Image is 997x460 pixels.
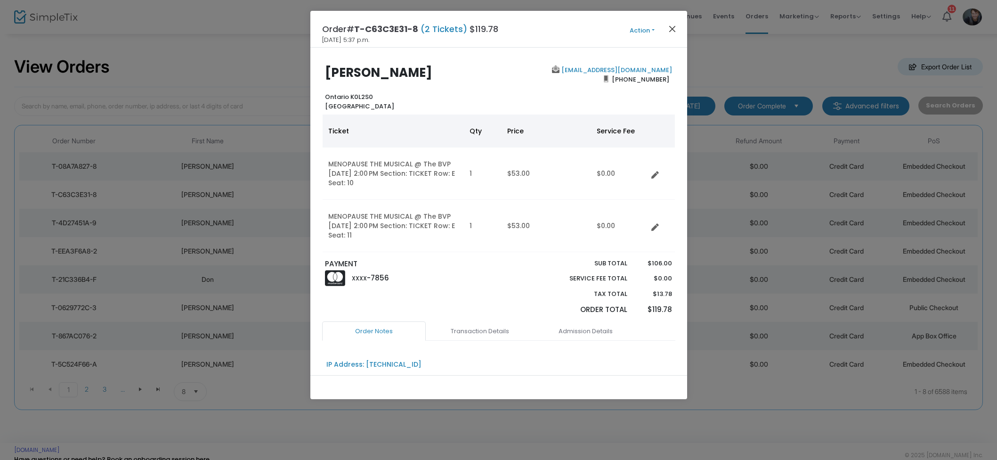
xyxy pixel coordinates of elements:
[325,64,432,81] b: [PERSON_NAME]
[322,321,426,341] a: Order Notes
[637,274,672,283] p: $0.00
[322,35,369,45] span: [DATE] 5:37 p.m.
[325,92,394,111] b: Ontario K0L2S0 [GEOGRAPHIC_DATA]
[502,115,591,148] th: Price
[666,23,678,35] button: Close
[548,304,628,315] p: Order Total
[502,200,591,252] td: $53.00
[591,200,648,252] td: $0.00
[323,148,464,200] td: MENOPAUSE THE MUSICAL @ The BVP [DATE] 2:00 PM Section: TICKET Row: E Seat: 10
[548,274,628,283] p: Service Fee Total
[608,72,672,87] span: [PHONE_NUMBER]
[548,259,628,268] p: Sub total
[323,115,675,252] div: Data table
[548,289,628,299] p: Tax Total
[637,304,672,315] p: $119.78
[591,148,648,200] td: $0.00
[367,273,389,283] span: -7856
[325,259,494,270] p: PAYMENT
[502,148,591,200] td: $53.00
[591,115,648,148] th: Service Fee
[323,115,464,148] th: Ticket
[614,25,671,36] button: Action
[637,289,672,299] p: $13.78
[418,23,470,35] span: (2 Tickets)
[464,115,502,148] th: Qty
[323,200,464,252] td: MENOPAUSE THE MUSICAL @ The BVP [DATE] 2:00 PM Section: TICKET Row: E Seat: 11
[354,23,418,35] span: T-C63C3E31-8
[464,148,502,200] td: 1
[464,200,502,252] td: 1
[322,23,498,35] h4: Order# $119.78
[637,259,672,268] p: $106.00
[352,274,367,282] span: XXXX
[534,321,638,341] a: Admission Details
[326,360,421,370] div: IP Address: [TECHNICAL_ID]
[559,66,672,74] a: [EMAIL_ADDRESS][DOMAIN_NAME]
[428,321,532,341] a: Transaction Details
